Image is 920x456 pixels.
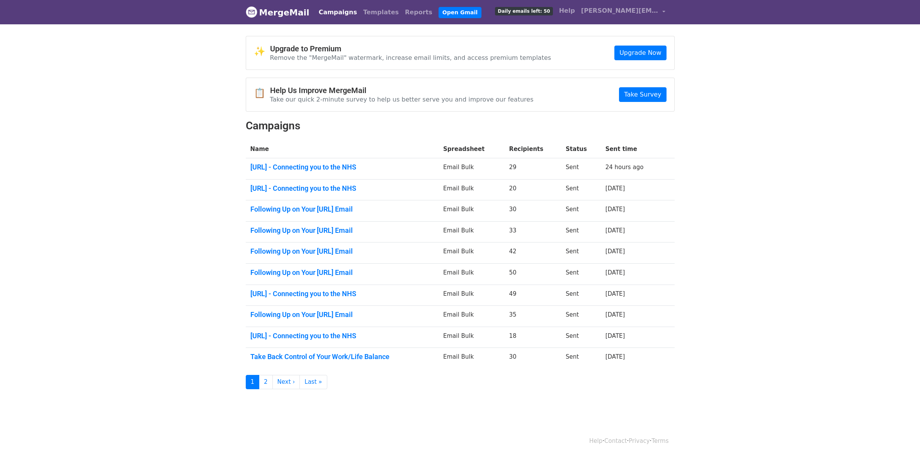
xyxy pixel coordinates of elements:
td: Email Bulk [439,306,505,327]
td: Email Bulk [439,200,505,222]
a: Templates [360,5,402,20]
td: 35 [505,306,561,327]
td: Email Bulk [439,179,505,200]
td: Email Bulk [439,242,505,264]
a: Help [589,437,602,444]
a: [PERSON_NAME][EMAIL_ADDRESS][PERSON_NAME] [578,3,668,21]
td: Sent [561,264,601,285]
td: Email Bulk [439,348,505,369]
th: Name [246,140,439,158]
td: 33 [505,221,561,242]
span: 📋 [254,88,270,99]
p: Remove the "MergeMail" watermark, increase email limits, and access premium templates [270,54,551,62]
a: Terms [651,437,668,444]
a: [DATE] [605,332,625,339]
p: Take our quick 2-minute survey to help us better serve you and improve our features [270,95,534,103]
th: Spreadsheet [439,140,505,158]
td: Sent [561,285,601,306]
a: [URL] - Connecting you to the NHS [250,332,434,340]
a: [URL] - Connecting you to the NHS [250,184,434,193]
a: Next › [272,375,300,389]
span: [PERSON_NAME][EMAIL_ADDRESS][PERSON_NAME] [581,6,658,15]
td: Sent [561,242,601,264]
a: Daily emails left: 50 [492,3,556,19]
a: Last » [299,375,327,389]
a: Privacy [629,437,650,444]
span: Daily emails left: 50 [495,7,553,15]
a: [DATE] [605,185,625,192]
iframe: Chat Widget [881,419,920,456]
a: [DATE] [605,206,625,213]
a: [DATE] [605,248,625,255]
td: Sent [561,179,601,200]
a: Help [556,3,578,19]
span: ✨ [254,46,270,57]
td: Email Bulk [439,327,505,348]
a: 24 hours ago [605,164,644,171]
td: 30 [505,348,561,369]
td: Sent [561,348,601,369]
td: Sent [561,221,601,242]
h4: Upgrade to Premium [270,44,551,53]
td: Email Bulk [439,158,505,180]
a: Take Back Control of Your Work/Life Balance [250,353,434,361]
td: 50 [505,264,561,285]
td: Email Bulk [439,285,505,306]
td: 20 [505,179,561,200]
a: Following Up on Your [URL] Email [250,268,434,277]
a: [DATE] [605,311,625,318]
a: Campaigns [316,5,360,20]
a: Open Gmail [439,7,481,18]
a: Upgrade Now [614,46,666,60]
img: MergeMail logo [246,6,257,18]
td: Sent [561,158,601,180]
th: Status [561,140,601,158]
a: Reports [402,5,435,20]
th: Sent time [601,140,663,158]
a: Following Up on Your [URL] Email [250,247,434,256]
th: Recipients [505,140,561,158]
a: MergeMail [246,4,310,20]
td: 30 [505,200,561,222]
a: [URL] - Connecting you to the NHS [250,163,434,171]
a: [DATE] [605,269,625,276]
h2: Campaigns [246,119,675,132]
a: 2 [259,375,273,389]
td: Sent [561,200,601,222]
a: Following Up on Your [URL] Email [250,310,434,319]
td: 18 [505,327,561,348]
a: Contact [604,437,627,444]
a: Take Survey [619,87,666,102]
a: Following Up on Your [URL] Email [250,226,434,235]
a: [URL] - Connecting you to the NHS [250,290,434,298]
td: Email Bulk [439,221,505,242]
td: 49 [505,285,561,306]
a: [DATE] [605,227,625,234]
td: 42 [505,242,561,264]
a: [DATE] [605,353,625,360]
a: 1 [246,375,260,389]
h4: Help Us Improve MergeMail [270,86,534,95]
a: Following Up on Your [URL] Email [250,205,434,214]
td: 29 [505,158,561,180]
td: Sent [561,327,601,348]
a: [DATE] [605,290,625,297]
td: Sent [561,306,601,327]
td: Email Bulk [439,264,505,285]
